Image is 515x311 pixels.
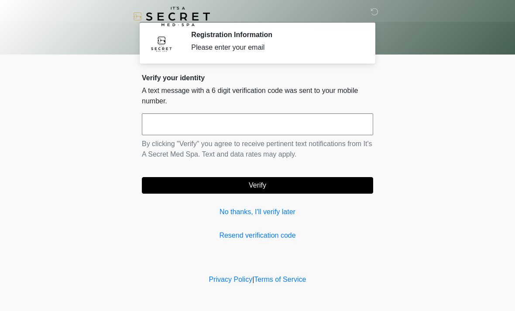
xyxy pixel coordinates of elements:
[142,85,373,106] p: A text message with a 6 digit verification code was sent to your mobile number.
[191,42,360,53] div: Please enter your email
[142,139,373,160] p: By clicking "Verify" you agree to receive pertinent text notifications from It's A Secret Med Spa...
[142,207,373,217] a: No thanks, I'll verify later
[142,74,373,82] h2: Verify your identity
[142,177,373,194] button: Verify
[133,7,210,26] img: It's A Secret Med Spa Logo
[191,31,360,39] h2: Registration Information
[254,276,306,283] a: Terms of Service
[148,31,175,57] img: Agent Avatar
[142,230,373,241] a: Resend verification code
[209,276,253,283] a: Privacy Policy
[252,276,254,283] a: |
